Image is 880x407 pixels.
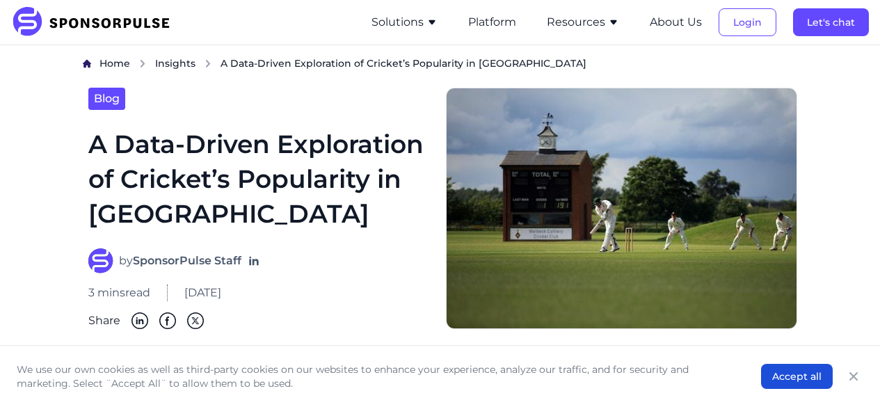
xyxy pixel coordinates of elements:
span: Share [88,312,120,329]
button: Platform [468,14,516,31]
span: [DATE] [184,285,221,301]
a: Follow on LinkedIn [247,254,261,268]
button: About Us [650,14,702,31]
button: Close [844,367,863,386]
a: Blog [88,88,125,110]
p: We use our own cookies as well as third-party cookies on our websites to enhance your experience,... [17,362,733,390]
button: Accept all [761,364,833,389]
img: SponsorPulse Staff [88,248,113,273]
img: SponsorPulse [11,7,180,38]
a: Insights [155,56,195,71]
a: About Us [650,16,702,29]
a: Let's chat [793,16,869,29]
img: Twitter [187,312,204,329]
img: Linkedin [131,312,148,329]
span: Home [99,57,130,70]
button: Login [719,8,776,36]
h1: A Data-Driven Exploration of Cricket’s Popularity in [GEOGRAPHIC_DATA] [88,127,429,232]
img: Photo courtesy of Craig Hughes via Unsplash [446,88,798,329]
span: Insights [155,57,195,70]
button: Solutions [371,14,438,31]
span: A Data-Driven Exploration of Cricket’s Popularity in [GEOGRAPHIC_DATA] [221,56,586,70]
span: by [119,253,241,269]
a: Login [719,16,776,29]
button: Resources [547,14,619,31]
img: chevron right [204,59,212,68]
strong: SponsorPulse Staff [133,254,241,267]
img: Home [83,59,91,68]
img: chevron right [138,59,147,68]
button: Let's chat [793,8,869,36]
a: Home [99,56,130,71]
span: 3 mins read [88,285,150,301]
img: Facebook [159,312,176,329]
a: Platform [468,16,516,29]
